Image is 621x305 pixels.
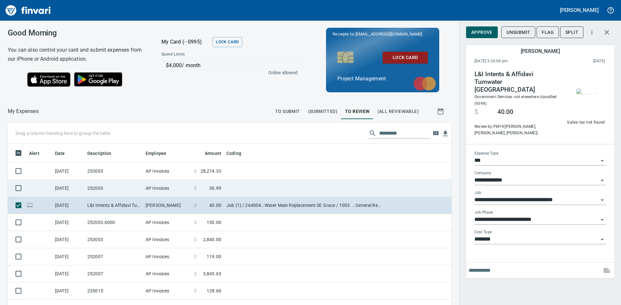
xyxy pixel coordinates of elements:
[598,235,607,244] button: Open
[337,75,428,83] p: Project Management
[226,149,241,157] span: Coding
[55,149,65,157] span: Date
[203,236,221,243] span: 2,840.00
[143,265,191,282] td: AP Invoices
[194,168,197,174] span: $
[355,31,423,37] span: [EMAIL_ADDRESS][DOMAIN_NAME]
[497,108,513,116] span: 40.00
[85,163,143,180] td: 253003
[474,171,491,175] label: Company
[209,185,221,191] span: 36.99
[474,210,493,214] label: Job Phase
[85,214,143,231] td: 252003.6000
[4,3,52,18] img: Finvari
[377,107,419,116] span: (All Reviewable)
[8,28,145,37] h3: Good Morning
[542,28,554,36] span: Flag
[161,38,210,46] p: My Card (···0995)
[598,156,607,165] button: Open
[560,26,583,38] button: Split
[332,31,433,37] p: Receipts to:
[598,215,607,224] button: Open
[567,119,605,126] span: Sales tax not found
[207,253,221,260] span: 119.00
[52,282,85,300] td: [DATE]
[194,288,197,294] span: $
[431,104,452,119] button: Show transactions within a particular date range
[194,185,197,191] span: $
[143,197,191,214] td: [PERSON_NAME]
[146,149,166,157] span: Employee
[16,130,110,137] p: Drag a column heading here to group the table
[474,58,550,65] span: [DATE] 3:20:04 pm
[599,25,615,40] button: Close transaction
[8,107,38,115] nav: breadcrumb
[194,270,197,277] span: $
[201,168,221,174] span: 28,274.33
[550,58,605,65] span: This charge was settled by the merchant and appears on the 2025/09/20 statement.
[226,149,250,157] span: Coding
[85,180,143,197] td: 252003
[507,28,530,36] span: Unsubmit
[560,7,599,14] h5: [PERSON_NAME]
[156,69,298,76] p: Online allowed
[471,28,493,36] span: Approve
[143,282,191,300] td: AP Invoices
[194,219,197,226] span: $
[52,180,85,197] td: [DATE]
[474,230,492,234] label: Cost Type
[166,62,297,69] p: $4,000 / month
[85,248,143,265] td: 252007
[209,202,221,208] span: 40.00
[275,107,300,116] span: To Submit
[27,72,71,87] img: Download on the App Store
[87,149,120,157] span: Description
[194,253,197,260] span: $
[474,191,481,195] label: Job
[558,5,600,15] button: [PERSON_NAME]
[207,288,221,294] span: 128.60
[85,282,143,300] td: 235015
[537,26,559,38] button: Flag
[52,163,85,180] td: [DATE]
[143,163,191,180] td: AP Invoices
[87,149,112,157] span: Description
[143,231,191,248] td: AP Invoices
[474,108,478,116] span: $
[143,214,191,231] td: AP Invoices
[146,149,175,157] span: Employee
[143,180,191,197] td: AP Invoices
[474,70,562,94] h4: L&I Intents & Affidavi Tumwater [GEOGRAPHIC_DATA]
[212,37,242,47] button: Lock Card
[85,197,143,214] td: L&I Intents & Affidavi Tumwater [GEOGRAPHIC_DATA]
[598,196,607,205] button: Open
[576,89,597,94] img: receipts%2Ftapani%2F2025-09-16%2FdYdY9D2rckQXFc9IZEZTxl6NTmM2__mTkQCqu6Jy4DCE168e0D.jpg
[474,124,562,137] span: Review by: PM19 ([PERSON_NAME], [PERSON_NAME], [PERSON_NAME])
[52,231,85,248] td: [DATE]
[599,263,615,278] span: This records your note into the expense. If you would like to send a message to an employee inste...
[216,38,239,46] span: Lock Card
[8,107,38,115] p: My Expenses
[52,214,85,231] td: [DATE]
[85,231,143,248] td: 253003
[196,149,221,157] span: Amount
[474,95,557,106] span: Government Services: not elsewhere classified (9399)
[29,149,39,157] span: Alert
[52,248,85,265] td: [DATE]
[410,73,439,94] img: mastercard.svg
[598,176,607,185] button: Open
[52,265,85,282] td: [DATE]
[29,149,48,157] span: Alert
[521,48,560,55] h5: [PERSON_NAME]
[466,26,498,38] button: Approve
[85,265,143,282] td: 252007
[194,236,197,243] span: $
[203,270,221,277] span: 3,845.63
[55,149,73,157] span: Date
[474,151,498,155] label: Expense Type
[308,107,337,116] span: (Submitted)
[431,128,441,138] button: Choose columns to display
[565,117,606,127] button: Sales tax not found
[441,129,450,138] button: Download Table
